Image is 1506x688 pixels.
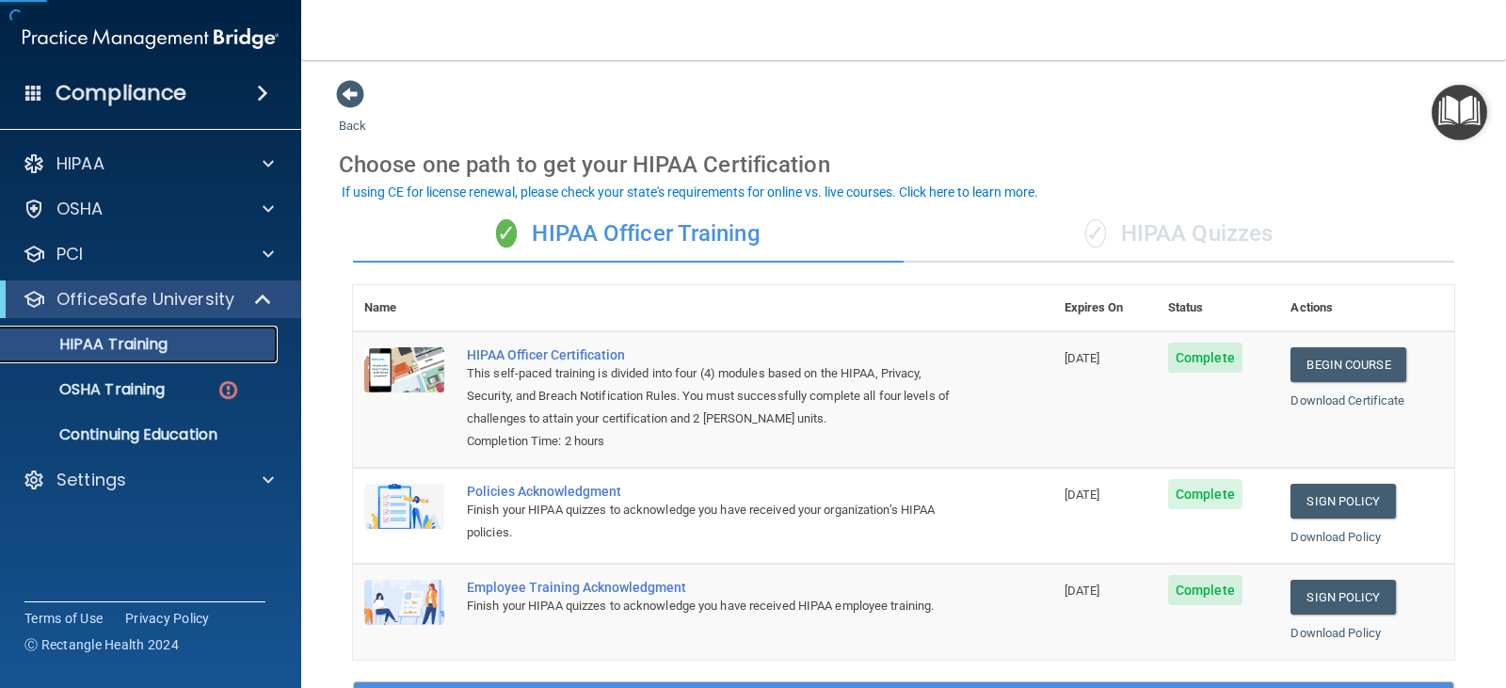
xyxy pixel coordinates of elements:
span: [DATE] [1065,351,1100,365]
a: Privacy Policy [125,609,210,628]
th: Status [1157,285,1279,331]
a: Download Policy [1290,530,1381,544]
a: OfficeSafe University [23,288,273,311]
div: Finish your HIPAA quizzes to acknowledge you have received your organization’s HIPAA policies. [467,499,959,544]
a: Sign Policy [1290,484,1395,519]
div: If using CE for license renewal, please check your state's requirements for online vs. live cours... [342,185,1038,199]
p: Settings [56,469,126,491]
div: HIPAA Quizzes [904,206,1454,263]
p: PCI [56,243,83,265]
div: Completion Time: 2 hours [467,430,959,453]
a: HIPAA Officer Certification [467,347,959,362]
a: Back [339,96,366,133]
button: Open Resource Center [1432,85,1487,140]
span: Complete [1168,343,1242,373]
span: [DATE] [1065,488,1100,502]
div: This self-paced training is divided into four (4) modules based on the HIPAA, Privacy, Security, ... [467,362,959,430]
span: ✓ [1085,219,1106,248]
th: Actions [1279,285,1454,331]
span: Complete [1168,479,1242,509]
span: [DATE] [1065,584,1100,598]
img: danger-circle.6113f641.png [216,378,240,402]
span: Complete [1168,575,1242,605]
a: Download Certificate [1290,393,1404,408]
img: PMB logo [23,20,279,57]
th: Name [353,285,456,331]
p: OfficeSafe University [56,288,234,311]
a: OSHA [23,198,274,220]
button: If using CE for license renewal, please check your state's requirements for online vs. live cours... [339,183,1041,201]
a: Settings [23,469,274,491]
a: Terms of Use [24,609,103,628]
span: ✓ [496,219,517,248]
div: HIPAA Officer Training [353,206,904,263]
div: Choose one path to get your HIPAA Certification [339,137,1468,192]
span: Ⓒ Rectangle Health 2024 [24,635,179,654]
p: HIPAA Training [12,335,168,354]
div: Finish your HIPAA quizzes to acknowledge you have received HIPAA employee training. [467,595,959,617]
h4: Compliance [56,80,186,106]
a: Download Policy [1290,626,1381,640]
p: OSHA Training [12,380,165,399]
p: HIPAA [56,152,104,175]
a: PCI [23,243,274,265]
div: Employee Training Acknowledgment [467,580,959,595]
a: Begin Course [1290,347,1405,382]
th: Expires On [1053,285,1157,331]
a: Sign Policy [1290,580,1395,615]
p: Continuing Education [12,425,269,444]
p: OSHA [56,198,104,220]
div: Policies Acknowledgment [467,484,959,499]
a: HIPAA [23,152,274,175]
